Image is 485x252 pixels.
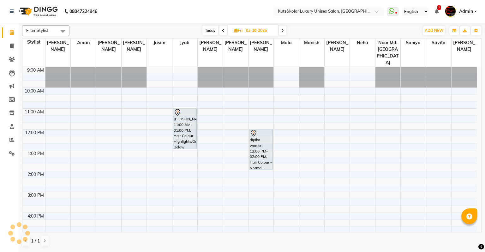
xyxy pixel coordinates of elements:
[26,28,48,33] span: Filter Stylist
[202,26,218,35] span: Today
[23,109,45,115] div: 11:00 AM
[96,39,121,53] span: [PERSON_NAME]
[122,39,147,53] span: [PERSON_NAME]
[435,9,439,14] a: 7
[244,26,276,35] input: 2025-10-03
[445,6,456,17] img: Admin
[172,39,197,47] span: Jyoti
[249,129,272,170] div: dipika women, 12:00 PM-02:00 PM, Hair Colour - Normal - Global Below Shoulder
[350,39,375,47] span: Neha
[69,3,97,20] b: 08047224946
[26,67,45,74] div: 9:00 AM
[71,39,96,47] span: Aman
[426,39,451,47] span: Savita
[23,88,45,94] div: 10:00 AM
[24,129,45,136] div: 12:00 PM
[325,39,350,53] span: [PERSON_NAME]
[31,238,40,244] span: 1 / 1
[26,192,45,199] div: 3:00 PM
[16,3,59,20] img: logo
[459,8,473,15] span: Admin
[423,26,445,35] button: ADD NEW
[248,39,273,53] span: [PERSON_NAME]
[375,39,400,67] span: Noor Md. [GEOGRAPHIC_DATA]
[452,39,477,53] span: [PERSON_NAME]
[45,39,70,53] span: [PERSON_NAME]
[223,39,248,53] span: [PERSON_NAME]
[26,150,45,157] div: 1:00 PM
[299,39,324,47] span: Manish
[22,39,45,45] div: Stylist
[26,171,45,178] div: 2:00 PM
[173,108,196,149] div: [PERSON_NAME], 11:00 AM-01:00 PM, Hair Colour - Highlights/Ombre Below Shoulder
[425,28,443,33] span: ADD NEW
[26,213,45,219] div: 4:00 PM
[233,28,244,33] span: Fri
[274,39,299,47] span: Mala
[437,5,441,10] span: 7
[147,39,172,47] span: Jasim
[198,39,223,53] span: [PERSON_NAME]
[401,39,426,47] span: saniya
